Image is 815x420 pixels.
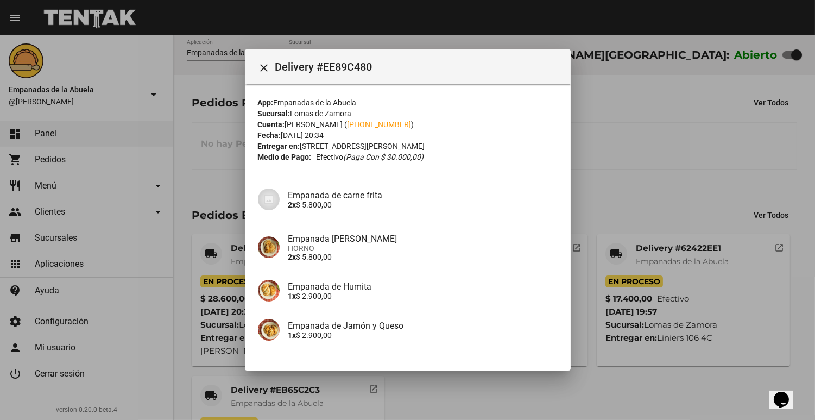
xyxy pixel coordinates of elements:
button: Cerrar [254,56,275,78]
img: 07c47add-75b0-4ce5-9aba-194f44787723.jpg [258,189,280,210]
p: $ 5.800,00 [288,253,558,261]
img: 72c15bfb-ac41-4ae4-a4f2-82349035ab42.jpg [258,319,280,341]
span: Efectivo [316,152,424,162]
strong: Medio de Pago: [258,152,312,162]
strong: App: [258,98,274,107]
div: [PERSON_NAME] ( ) [258,119,558,130]
h4: Empanada de Humita [288,281,558,292]
img: 75ad1656-f1a0-4b68-b603-a72d084c9c4d.jpg [258,280,280,302]
a: [PHONE_NUMBER] [348,120,412,129]
b: 1x [288,292,296,300]
i: (Paga con $ 30.000,00) [343,153,424,161]
mat-icon: Cerrar [258,61,271,74]
p: $ 5.800,00 [288,200,558,209]
div: Lomas de Zamora [258,108,558,119]
span: HORNO [288,244,558,253]
h4: Empanada de carne frita [288,190,558,200]
div: [DATE] 20:34 [258,130,558,141]
strong: Fecha: [258,131,281,140]
iframe: chat widget [769,377,804,409]
h4: Empanada de Jamón y Queso [288,321,558,331]
strong: Cuenta: [258,120,285,129]
strong: Entregar en: [258,142,300,151]
div: [STREET_ADDRESS][PERSON_NAME] [258,141,558,152]
h4: Empanada [PERSON_NAME] [288,234,558,244]
div: Empanadas de la Abuela [258,97,558,108]
strong: Sucursal: [258,109,290,118]
p: $ 2.900,00 [288,292,558,300]
img: f753fea7-0f09-41b3-9a9e-ddb84fc3b359.jpg [258,236,280,258]
span: Delivery #EE89C480 [275,58,562,76]
b: 1x [288,331,296,340]
b: 2x [288,200,296,209]
b: 2x [288,253,296,261]
p: $ 2.900,00 [288,331,558,340]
